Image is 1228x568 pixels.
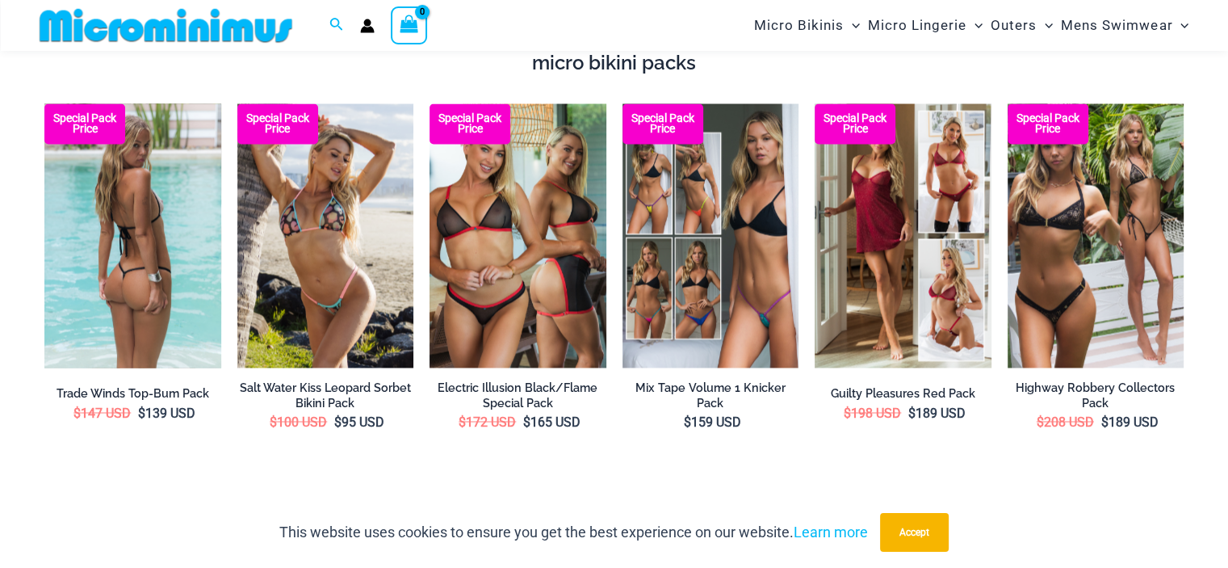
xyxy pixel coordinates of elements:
[270,414,327,429] bdi: 100 USD
[622,380,799,410] a: Mix Tape Volume 1 Knicker Pack
[1008,103,1184,368] img: Collection Pack
[844,405,901,420] bdi: 198 USD
[459,414,516,429] bdi: 172 USD
[430,380,606,410] a: Electric Illusion Black/Flame Special Pack
[864,5,987,46] a: Micro LingerieMenu ToggleMenu Toggle
[270,414,277,429] span: $
[138,405,145,420] span: $
[237,103,414,368] a: Salt Water Kiss Leopard Sorbet 312 Tri Top 453 Micro 02 Salt Water Kiss Leopard Sorbet 312 Tri To...
[991,5,1037,46] span: Outers
[1008,103,1184,368] a: Collection Pack Highway Robbery Black Gold 823 One Piece Monokini 11Highway Robbery Black Gold 82...
[237,103,414,368] img: Salt Water Kiss Leopard Sorbet 312 Tri Top 453 Micro 02
[684,414,741,429] bdi: 159 USD
[44,385,221,401] a: Trade Winds Top-Bum Pack
[237,113,318,134] b: Special Pack Price
[748,2,1196,48] nav: Site Navigation
[44,103,221,368] a: Top Bum Pack (1) Trade Winds IvoryInk 317 Top 453 Micro 03Trade Winds IvoryInk 317 Top 453 Micro 03
[334,414,342,429] span: $
[1037,414,1044,429] span: $
[73,405,131,420] bdi: 147 USD
[684,414,691,429] span: $
[334,414,384,429] bdi: 95 USD
[815,385,991,401] a: Guilty Pleasures Red Pack
[237,380,414,410] a: Salt Water Kiss Leopard Sorbet Bikini Pack
[868,5,966,46] span: Micro Lingerie
[430,113,510,134] b: Special Pack Price
[908,405,966,420] bdi: 189 USD
[33,7,299,44] img: MM SHOP LOGO FLAT
[815,113,895,134] b: Special Pack Price
[1101,414,1159,429] bdi: 189 USD
[1057,5,1192,46] a: Mens SwimwearMenu ToggleMenu Toggle
[754,5,844,46] span: Micro Bikinis
[138,405,195,420] bdi: 139 USD
[360,19,375,33] a: Account icon link
[794,524,868,541] a: Learn more
[73,405,81,420] span: $
[1172,5,1188,46] span: Menu Toggle
[622,113,703,134] b: Special Pack Price
[44,113,125,134] b: Special Pack Price
[908,405,916,420] span: $
[815,103,991,368] a: Guilty Pleasures Red Collection Pack F Guilty Pleasures Red Collection Pack BGuilty Pleasures Red...
[844,405,851,420] span: $
[391,6,428,44] a: View Shopping Cart, empty
[279,520,868,545] p: This website uses cookies to ensure you get the best experience on our website.
[844,5,860,46] span: Menu Toggle
[622,103,799,368] img: Pack F
[622,103,799,368] a: Pack F Pack BPack B
[1008,380,1184,410] a: Highway Robbery Collectors Pack
[329,15,344,36] a: Search icon link
[880,513,949,552] button: Accept
[1037,5,1053,46] span: Menu Toggle
[815,103,991,368] img: Guilty Pleasures Red Collection Pack F
[987,5,1057,46] a: OutersMenu ToggleMenu Toggle
[1008,113,1088,134] b: Special Pack Price
[1061,5,1172,46] span: Mens Swimwear
[523,414,580,429] bdi: 165 USD
[430,103,606,368] a: Special Pack Electric Illusion Black Flame 1521 Bra 611 Micro 02Electric Illusion Black Flame 152...
[459,414,466,429] span: $
[44,103,221,368] img: Trade Winds IvoryInk 317 Top 453 Micro 03
[966,5,983,46] span: Menu Toggle
[1101,414,1109,429] span: $
[523,414,530,429] span: $
[44,52,1184,75] h4: micro bikini packs
[1037,414,1094,429] bdi: 208 USD
[430,103,606,368] img: Special Pack
[750,5,864,46] a: Micro BikinisMenu ToggleMenu Toggle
